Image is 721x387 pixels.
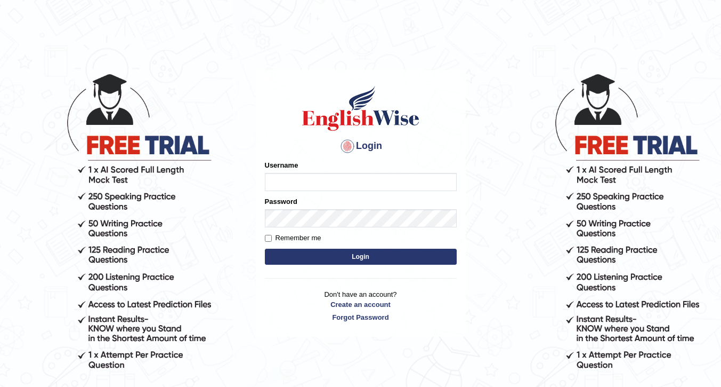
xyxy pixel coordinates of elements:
[265,235,272,242] input: Remember me
[265,299,457,310] a: Create an account
[265,249,457,265] button: Login
[265,312,457,322] a: Forgot Password
[265,289,457,322] p: Don't have an account?
[265,160,298,170] label: Username
[265,138,457,155] h4: Login
[300,84,422,132] img: Logo of English Wise sign in for intelligent practice with AI
[265,233,321,243] label: Remember me
[265,196,297,207] label: Password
